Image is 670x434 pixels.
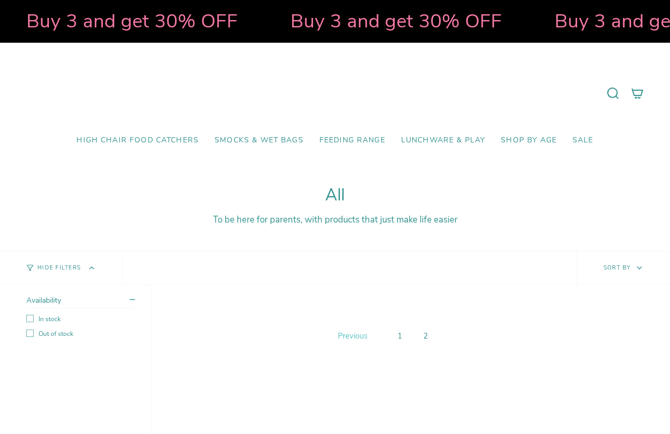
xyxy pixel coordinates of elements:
span: High Chair Food Catchers [76,136,199,145]
summary: Availability [26,295,135,308]
a: Shop by Age [493,128,565,153]
a: Lunchware & Play [393,128,493,153]
a: 2 [419,329,432,343]
span: To be here for parents, with products that just make life easier [213,214,458,226]
a: High Chair Food Catchers [69,128,207,153]
strong: Buy 3 and get 30% OFF [351,8,562,34]
span: Availability [26,295,61,305]
label: In stock [26,315,135,323]
a: Mumma’s Little Helpers [244,59,426,128]
a: Smocks & Wet Bags [207,128,312,153]
span: Previous [338,331,367,341]
a: Previous [335,328,370,344]
a: SALE [565,128,601,153]
span: Sort by [604,264,631,272]
label: Out of stock [26,330,135,338]
span: Smocks & Wet Bags [215,136,304,145]
span: SALE [572,136,594,145]
strong: Buy 3 and get 30% OFF [86,8,298,34]
h1: All [26,186,644,205]
button: Sort by [577,252,670,284]
span: Shop by Age [501,136,557,145]
span: Feeding Range [319,136,385,145]
a: Feeding Range [312,128,393,153]
a: 1 [393,329,406,343]
span: Lunchware & Play [401,136,485,145]
span: Hide Filters [37,265,81,271]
